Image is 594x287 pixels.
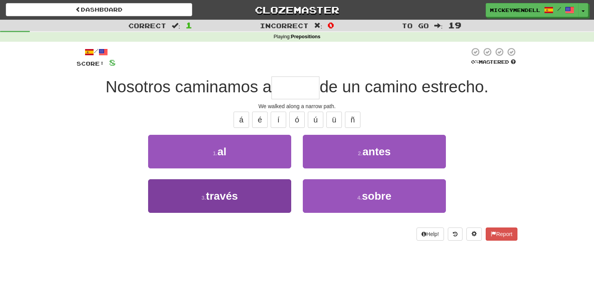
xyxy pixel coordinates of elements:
[291,34,320,39] strong: Prepositions
[486,3,579,17] a: mickeymendell /
[6,3,192,16] a: Dashboard
[490,7,540,14] span: mickeymendell
[362,146,391,158] span: antes
[314,22,323,29] span: :
[402,22,429,29] span: To go
[328,20,334,30] span: 0
[106,78,272,96] span: Nosotros caminamos a
[326,112,342,128] button: ü
[448,20,461,30] span: 19
[357,195,362,201] small: 4 .
[434,22,443,29] span: :
[252,112,268,128] button: é
[469,59,517,66] div: Mastered
[213,150,217,156] small: 1 .
[557,6,561,12] span: /
[148,179,291,213] button: 3.través
[308,112,323,128] button: ú
[345,112,360,128] button: ñ
[234,112,249,128] button: á
[128,22,166,29] span: Correct
[217,146,226,158] span: al
[319,78,488,96] span: de un camino estrecho.
[416,228,444,241] button: Help!
[186,20,192,30] span: 1
[201,195,206,201] small: 3 .
[303,179,446,213] button: 4.sobre
[358,150,363,156] small: 2 .
[77,60,104,67] span: Score:
[448,228,463,241] button: Round history (alt+y)
[271,112,286,128] button: í
[77,47,116,57] div: /
[109,58,116,67] span: 8
[471,59,479,65] span: 0 %
[204,3,390,17] a: Clozemaster
[289,112,305,128] button: ó
[148,135,291,168] button: 1.al
[260,22,309,29] span: Incorrect
[486,228,517,241] button: Report
[77,102,517,110] div: We walked along a narrow path.
[172,22,180,29] span: :
[206,190,238,202] span: través
[303,135,446,168] button: 2.antes
[362,190,391,202] span: sobre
